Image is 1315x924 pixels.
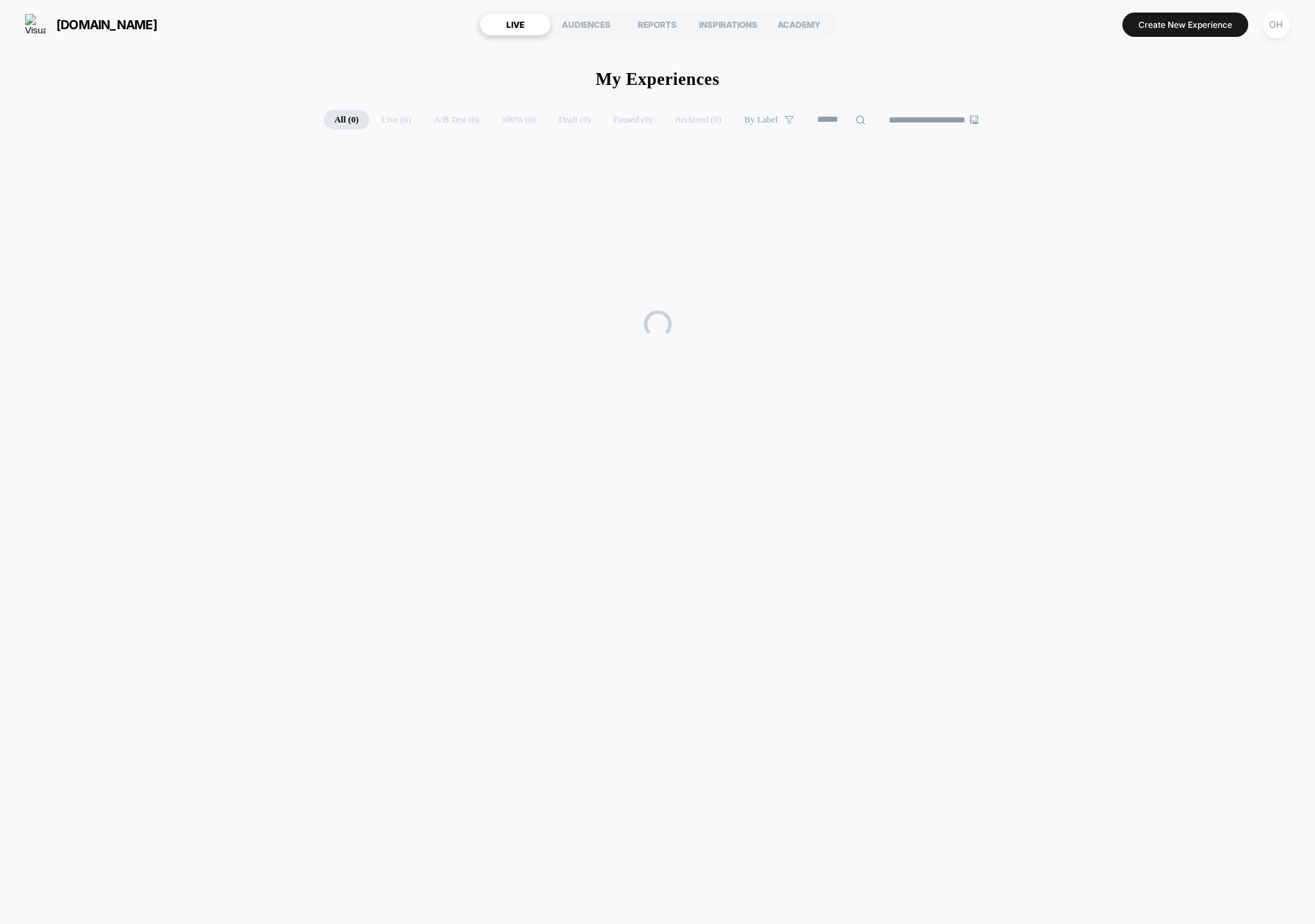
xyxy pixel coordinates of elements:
button: OH [1259,10,1294,39]
div: OH [1263,11,1290,38]
h1: My Experiences [595,70,719,89]
img: end [970,115,978,124]
span: By Label [744,114,777,125]
img: Visually logo [25,14,46,35]
div: AUDIENCES [551,13,622,35]
div: ACADEMY [764,13,834,35]
span: All ( 0 ) [324,110,369,129]
span: [DOMAIN_NAME] [56,17,157,32]
div: REPORTS [622,13,693,35]
button: [DOMAIN_NAME] [21,13,161,35]
div: LIVE [480,13,551,35]
div: INSPIRATIONS [693,13,764,35]
button: Create New Experience [1122,13,1248,37]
